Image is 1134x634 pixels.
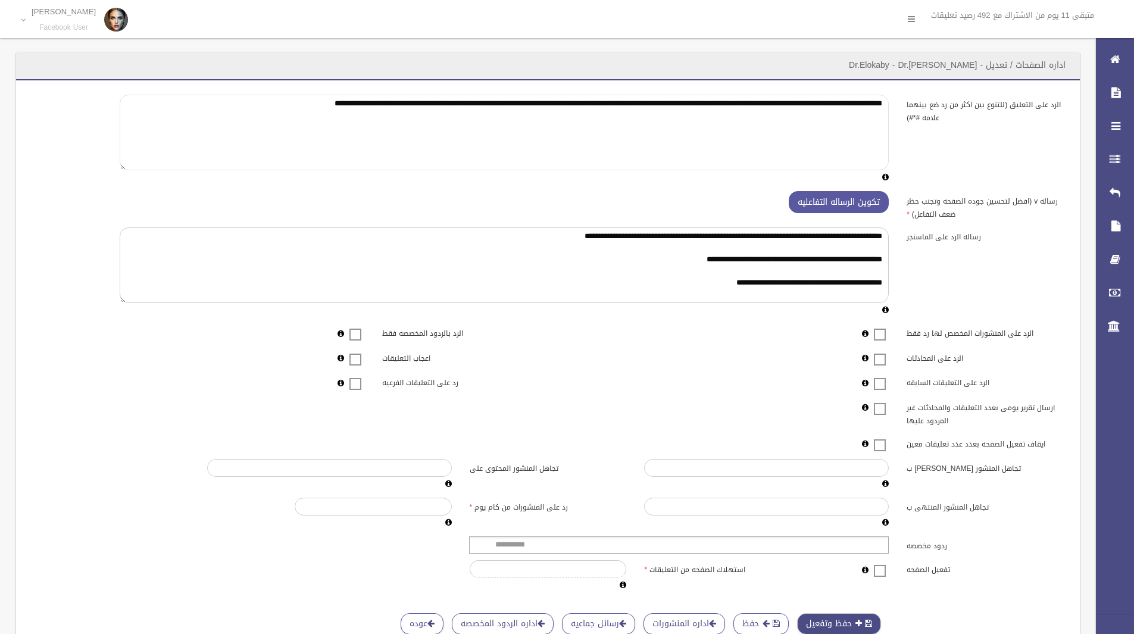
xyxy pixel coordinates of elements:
button: تكوين الرساله التفاعليه [789,191,889,213]
label: تفعيل الصفحه [898,560,1073,577]
label: تجاهل المنشور المنتهى ب [898,498,1073,514]
label: رد على المنشورات من كام يوم [461,498,636,514]
label: ايقاف تفعيل الصفحه بعدد عدد تعليقات معين [898,434,1073,451]
label: الرد على المنشورات المخصص لها رد فقط [898,324,1073,341]
small: Facebook User [32,23,96,32]
label: تجاهل المنشور المحتوى على [461,459,636,476]
label: اعجاب التعليقات [373,348,548,365]
header: اداره الصفحات / تعديل - Dr.Elokaby - Dr.[PERSON_NAME] [835,54,1080,77]
label: ردود مخصصه [898,536,1073,553]
label: ارسال تقرير يومى بعدد التعليقات والمحادثات غير المردود عليها [898,398,1073,427]
label: تجاهل المنشور [PERSON_NAME] ب [898,459,1073,476]
label: رساله v (افضل لتحسين جوده الصفحه وتجنب حظر ضعف التفاعل) [898,191,1073,221]
label: الرد على التعليقات السابقه [898,373,1073,390]
label: استهلاك الصفحه من التعليقات [635,560,810,577]
p: [PERSON_NAME] [32,7,96,16]
label: الرد على التعليق (للتنوع بين اكثر من رد ضع بينهما علامه #*#) [898,95,1073,124]
label: الرد بالردود المخصصه فقط [373,324,548,341]
label: الرد على المحادثات [898,348,1073,365]
label: رساله الرد على الماسنجر [898,227,1073,244]
label: رد على التعليقات الفرعيه [373,373,548,390]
